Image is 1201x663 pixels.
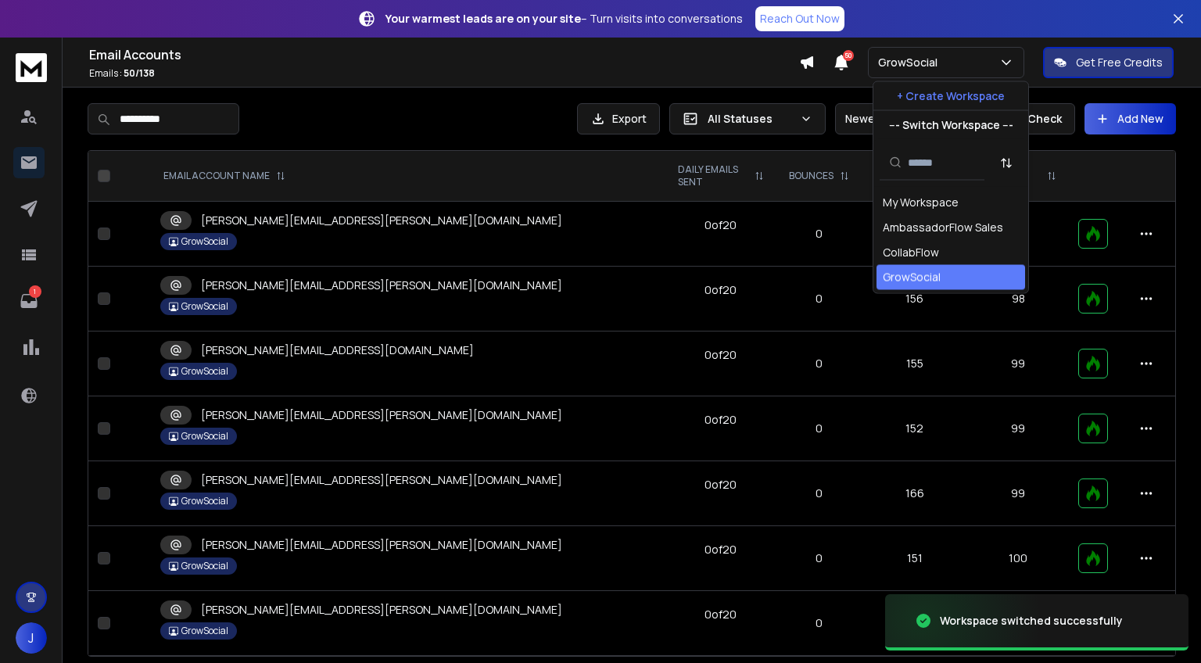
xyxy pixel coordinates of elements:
[29,285,41,298] p: 1
[1084,103,1176,134] button: Add New
[897,88,1005,104] p: + Create Workspace
[786,615,852,631] p: 0
[755,6,844,31] a: Reach Out Now
[181,235,228,248] p: GrowSocial
[883,245,939,260] div: CollabFlow
[760,11,840,27] p: Reach Out Now
[862,396,968,461] td: 152
[835,103,937,134] button: Newest
[89,45,799,64] h1: Email Accounts
[862,267,968,331] td: 156
[878,55,944,70] p: GrowSocial
[16,53,47,82] img: logo
[968,526,1069,591] td: 100
[940,613,1123,629] div: Workspace switched successfully
[889,117,1013,133] p: --- Switch Workspace ---
[786,356,852,371] p: 0
[708,111,794,127] p: All Statuses
[385,11,581,26] strong: Your warmest leads are on your site
[873,82,1028,110] button: + Create Workspace
[124,66,155,80] span: 50 / 138
[181,430,228,443] p: GrowSocial
[181,560,228,572] p: GrowSocial
[1043,47,1174,78] button: Get Free Credits
[883,220,1003,235] div: AmbassadorFlow Sales
[883,195,959,210] div: My Workspace
[968,461,1069,526] td: 99
[786,226,852,242] p: 0
[181,365,228,378] p: GrowSocial
[786,486,852,501] p: 0
[13,285,45,317] a: 1
[704,347,737,363] div: 0 of 20
[201,213,562,228] p: [PERSON_NAME][EMAIL_ADDRESS][PERSON_NAME][DOMAIN_NAME]
[201,472,562,488] p: [PERSON_NAME][EMAIL_ADDRESS][PERSON_NAME][DOMAIN_NAME]
[704,217,737,233] div: 0 of 20
[16,622,47,654] button: J
[704,477,737,493] div: 0 of 20
[786,421,852,436] p: 0
[786,291,852,306] p: 0
[883,270,941,285] div: GrowSocial
[201,407,562,423] p: [PERSON_NAME][EMAIL_ADDRESS][PERSON_NAME][DOMAIN_NAME]
[385,11,743,27] p: – Turn visits into conversations
[862,526,968,591] td: 151
[89,67,799,80] p: Emails :
[678,163,748,188] p: DAILY EMAILS SENT
[181,300,228,313] p: GrowSocial
[704,282,737,298] div: 0 of 20
[577,103,660,134] button: Export
[201,278,562,293] p: [PERSON_NAME][EMAIL_ADDRESS][PERSON_NAME][DOMAIN_NAME]
[862,591,968,656] td: 156
[843,50,854,61] span: 50
[181,495,228,507] p: GrowSocial
[201,537,562,553] p: [PERSON_NAME][EMAIL_ADDRESS][PERSON_NAME][DOMAIN_NAME]
[704,607,737,622] div: 0 of 20
[163,170,285,182] div: EMAIL ACCOUNT NAME
[704,542,737,557] div: 0 of 20
[704,412,737,428] div: 0 of 20
[181,625,228,637] p: GrowSocial
[991,147,1022,178] button: Sort by Sort A-Z
[1076,55,1163,70] p: Get Free Credits
[786,550,852,566] p: 0
[862,331,968,396] td: 155
[862,461,968,526] td: 166
[862,202,968,267] td: 159
[789,170,834,182] p: BOUNCES
[968,396,1069,461] td: 99
[201,602,562,618] p: [PERSON_NAME][EMAIL_ADDRESS][PERSON_NAME][DOMAIN_NAME]
[201,342,474,358] p: [PERSON_NAME][EMAIL_ADDRESS][DOMAIN_NAME]
[968,331,1069,396] td: 99
[968,267,1069,331] td: 98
